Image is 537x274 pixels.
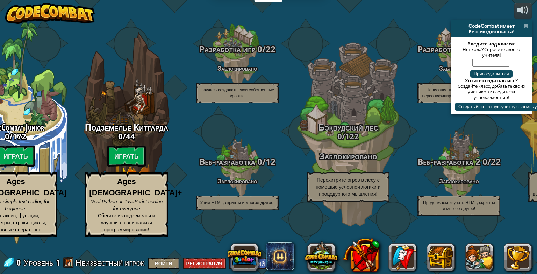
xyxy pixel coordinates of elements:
[255,156,262,167] span: 0
[403,44,514,54] h3: /
[201,87,274,98] span: Научись создавать свои собственные уровни!
[293,152,403,161] h3: Заблокировано
[455,83,528,100] div: Создайте класс, добавьте своих учеников и следите за успеваемостью!
[76,257,144,268] span: Неизвестный игрок
[199,43,255,55] span: Разработка игр
[182,157,293,167] h3: /
[118,131,123,141] span: 0
[454,29,529,34] div: Версию для класса!
[5,131,9,141] span: 0
[89,177,182,197] strong: Ages [DEMOGRAPHIC_DATA]+
[480,156,487,167] span: 0
[148,258,179,269] button: Войти
[183,258,226,269] button: Регистрация
[90,199,163,211] span: Real Python or JavaScript coding for everyone
[71,132,182,140] h3: /
[316,177,380,197] span: Перехитрите огров в лесу с помощью условной логики и процедурного мышления!
[454,23,529,29] div: CodeCombat имеет
[200,200,274,205] span: Учим HTML, скрипты и многое другое!
[293,132,403,140] h3: /
[182,178,293,184] h4: Заблокировано
[255,43,262,55] span: 0
[182,44,293,54] h3: /
[403,178,514,184] h4: Заблокировано
[337,131,342,141] span: 0
[423,200,495,211] span: Продолжаем изучать HTML, скрипты и многое другое!
[23,257,53,268] span: Уровень
[318,121,378,133] span: Бэквудский лес
[491,156,501,167] span: 22
[455,47,528,58] div: Нет кода? Спросите своего учителя!
[514,3,532,19] button: Регулировать громкость
[403,65,514,72] h4: Заблокировано
[345,131,359,141] span: 122
[199,156,255,167] span: Веб-разработка
[455,78,528,83] div: Хотите создать класс?
[56,257,60,268] span: 1
[17,257,23,268] span: 0
[470,70,513,78] button: Присоединиться
[98,213,155,232] span: Сбегите из подземелья и улучшите свои навыки программирования!
[266,43,275,55] span: 22
[417,43,480,55] span: Разработка игр 2
[403,157,514,167] h3: /
[182,65,293,72] h4: Заблокировано
[126,131,135,141] span: 44
[5,3,95,24] img: CodeCombat - Learn how to code by playing a game
[13,131,26,141] span: 172
[266,156,275,167] span: 12
[85,121,168,133] span: Подземелье Китгарда
[455,41,528,47] div: Введите код класса:
[71,22,182,244] div: Complete previous world to unlock
[417,156,480,167] span: Веб-разработка 2
[107,146,146,167] btn: Играть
